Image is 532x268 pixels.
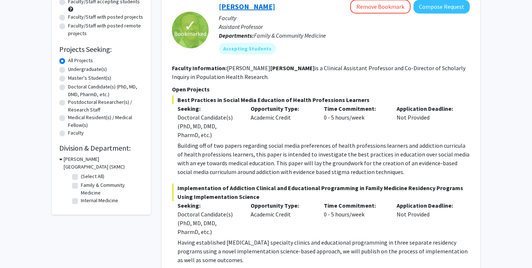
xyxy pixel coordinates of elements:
[81,173,104,180] label: (Select All)
[251,104,313,113] p: Opportunity Type:
[219,22,470,31] p: Assistant Professor
[177,210,240,236] div: Doctoral Candidate(s) (PhD, MD, DMD, PharmD, etc.)
[172,184,470,201] span: Implementation of Addiction Clinical and Educational Programming in Family Medicine Residency Pro...
[59,144,143,152] h2: Division & Department:
[174,29,206,38] span: Bookmarked
[270,64,315,72] b: [PERSON_NAME]
[324,104,386,113] p: Time Commitment:
[68,22,143,37] label: Faculty/Staff with posted remote projects
[177,104,240,113] p: Seeking:
[172,64,227,72] b: Faculty Information:
[64,155,143,171] h3: [PERSON_NAME][GEOGRAPHIC_DATA] (SKMC)
[68,13,143,21] label: Faculty/Staff with posted projects
[397,104,459,113] p: Application Deadline:
[219,14,470,22] p: Faculty
[68,65,107,73] label: Undergraduate(s)
[219,43,276,54] mat-chip: Accepting Students
[219,2,275,11] a: [PERSON_NAME]
[68,57,93,64] label: All Projects
[219,32,254,39] b: Departments:
[81,197,118,204] label: Internal Medicine
[318,201,391,236] div: 0 - 5 hours/week
[251,201,313,210] p: Opportunity Type:
[245,201,318,236] div: Academic Credit
[318,104,391,139] div: 0 - 5 hours/week
[5,235,31,263] iframe: Chat
[172,64,465,80] fg-read-more: [PERSON_NAME] is a Clinical Assistant Professor and Co-Director of Scholarly Inquiry in Populatio...
[397,201,459,210] p: Application Deadline:
[391,104,464,139] div: Not Provided
[59,45,143,54] h2: Projects Seeking:
[177,201,240,210] p: Seeking:
[68,83,143,98] label: Doctoral Candidate(s) (PhD, MD, DMD, PharmD, etc.)
[68,114,143,129] label: Medical Resident(s) / Medical Fellow(s)
[68,129,84,137] label: Faculty
[177,141,470,176] p: Building off of two papers regarding social media preferences of health professions learners and ...
[177,113,240,139] div: Doctoral Candidate(s) (PhD, MD, DMD, PharmD, etc.)
[68,98,143,114] label: Postdoctoral Researcher(s) / Research Staff
[254,32,326,39] span: Family & Community Medicine
[177,238,470,264] p: Having established [MEDICAL_DATA] specialty clinics and educational programming in three separate...
[172,95,470,104] span: Best Practices in Social Media Education of Health Professions Learners
[391,201,464,236] div: Not Provided
[184,22,196,29] span: ✓
[81,181,142,197] label: Family & Community Medicine
[68,74,111,82] label: Master's Student(s)
[245,104,318,139] div: Academic Credit
[324,201,386,210] p: Time Commitment:
[172,85,470,94] p: Open Projects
